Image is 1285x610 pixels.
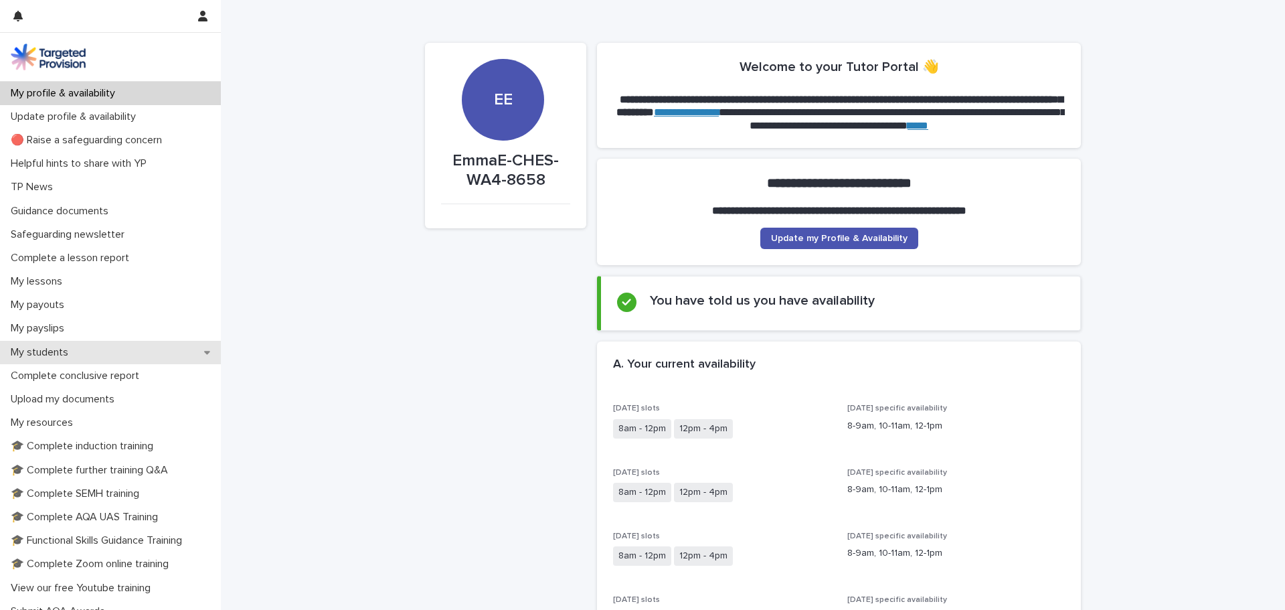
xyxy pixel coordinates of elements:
[650,293,875,309] h2: You have told us you have availability
[847,546,1065,560] p: 8-9am, 10-11am, 12-1pm
[5,110,147,123] p: Update profile & availability
[613,532,660,540] span: [DATE] slots
[5,487,150,500] p: 🎓 Complete SEMH training
[462,9,543,110] div: EE
[613,358,756,372] h2: A. Your current availability
[760,228,918,249] a: Update my Profile & Availability
[5,134,173,147] p: 🔴 Raise a safeguarding concern
[674,483,733,502] span: 12pm - 4pm
[5,157,157,170] p: Helpful hints to share with YP
[674,419,733,439] span: 12pm - 4pm
[5,252,140,264] p: Complete a lesson report
[5,370,150,382] p: Complete conclusive report
[5,275,73,288] p: My lessons
[5,322,75,335] p: My payslips
[847,419,1065,433] p: 8-9am, 10-11am, 12-1pm
[5,205,119,218] p: Guidance documents
[5,534,193,547] p: 🎓 Functional Skills Guidance Training
[5,228,135,241] p: Safeguarding newsletter
[613,596,660,604] span: [DATE] slots
[613,469,660,477] span: [DATE] slots
[613,483,671,502] span: 8am - 12pm
[613,546,671,566] span: 8am - 12pm
[5,299,75,311] p: My payouts
[5,464,179,477] p: 🎓 Complete further training Q&A
[5,393,125,406] p: Upload my documents
[613,419,671,439] span: 8am - 12pm
[771,234,908,243] span: Update my Profile & Availability
[613,404,660,412] span: [DATE] slots
[847,469,947,477] span: [DATE] specific availability
[5,416,84,429] p: My resources
[441,151,570,190] p: EmmaE-CHES-WA4-8658
[847,596,947,604] span: [DATE] specific availability
[11,44,86,70] img: M5nRWzHhSzIhMunXDL62
[847,404,947,412] span: [DATE] specific availability
[5,440,164,453] p: 🎓 Complete induction training
[5,558,179,570] p: 🎓 Complete Zoom online training
[5,346,79,359] p: My students
[5,511,169,524] p: 🎓 Complete AQA UAS Training
[740,59,939,75] h2: Welcome to your Tutor Portal 👋
[5,181,64,194] p: TP News
[5,87,126,100] p: My profile & availability
[847,532,947,540] span: [DATE] specific availability
[674,546,733,566] span: 12pm - 4pm
[847,483,1065,497] p: 8-9am, 10-11am, 12-1pm
[5,582,161,595] p: View our free Youtube training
